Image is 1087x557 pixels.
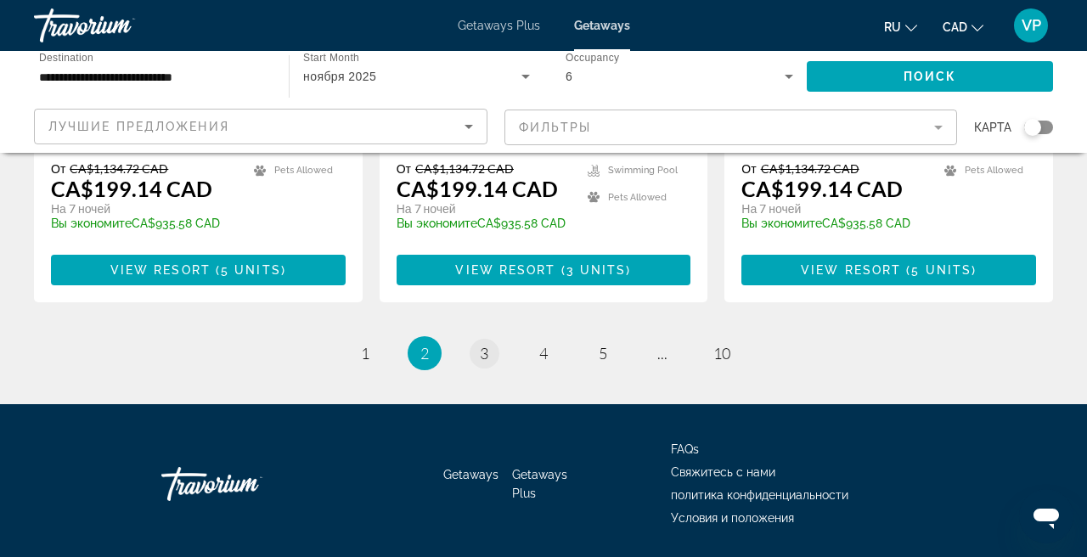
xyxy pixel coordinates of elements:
[671,442,699,456] a: FAQs
[608,165,678,176] span: Swimming Pool
[566,53,619,64] span: Occupancy
[539,344,548,363] span: 4
[671,465,775,479] a: Свяжитесь с нами
[608,192,667,203] span: Pets Allowed
[741,217,822,230] span: Вы экономите
[801,263,901,277] span: View Resort
[1009,8,1053,43] button: User Menu
[397,217,477,230] span: Вы экономите
[48,120,229,133] span: Лучшие предложения
[455,263,555,277] span: View Resort
[39,52,93,63] span: Destination
[51,217,237,230] p: CA$935.58 CAD
[671,511,794,525] a: Условия и положения
[761,161,859,176] span: CA$1,134.72 CAD
[901,263,977,277] span: ( )
[397,161,411,176] span: От
[415,161,514,176] span: CA$1,134.72 CAD
[741,201,927,217] p: На 7 ночей
[574,19,630,32] a: Getaways
[397,255,691,285] button: View Resort(3 units)
[221,263,281,277] span: 5 units
[303,70,376,83] span: ноября 2025
[34,336,1053,370] nav: Pagination
[974,115,1011,139] span: карта
[671,488,848,502] a: политика конфиденциальности
[51,201,237,217] p: На 7 ночей
[713,344,730,363] span: 10
[884,20,901,34] span: ru
[397,201,572,217] p: На 7 ночей
[51,176,212,201] p: CA$199.14 CAD
[443,468,498,481] a: Getaways
[51,161,65,176] span: От
[397,176,558,201] p: CA$199.14 CAD
[741,255,1036,285] button: View Resort(5 units)
[504,109,958,146] button: Filter
[943,14,983,39] button: Change currency
[303,53,359,64] span: Start Month
[110,263,211,277] span: View Resort
[1019,489,1073,543] iframe: Кнопка для запуску вікна повідомлень
[70,161,168,176] span: CA$1,134.72 CAD
[965,165,1023,176] span: Pets Allowed
[884,14,917,39] button: Change language
[458,19,540,32] a: Getaways Plus
[741,161,756,176] span: От
[911,263,972,277] span: 5 units
[161,459,331,509] a: Travorium
[657,344,667,363] span: ...
[48,116,473,137] mat-select: Sort by
[741,217,927,230] p: CA$935.58 CAD
[1022,17,1041,34] span: VP
[741,176,903,201] p: CA$199.14 CAD
[556,263,632,277] span: ( )
[599,344,607,363] span: 5
[566,70,572,83] span: 6
[51,217,132,230] span: Вы экономите
[274,165,333,176] span: Pets Allowed
[943,20,967,34] span: CAD
[420,344,429,363] span: 2
[904,70,957,83] span: Поиск
[807,61,1053,92] button: Поиск
[512,468,567,500] a: Getaways Plus
[211,263,286,277] span: ( )
[397,217,572,230] p: CA$935.58 CAD
[34,3,204,48] a: Travorium
[51,255,346,285] button: View Resort(5 units)
[480,344,488,363] span: 3
[566,263,627,277] span: 3 units
[361,344,369,363] span: 1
